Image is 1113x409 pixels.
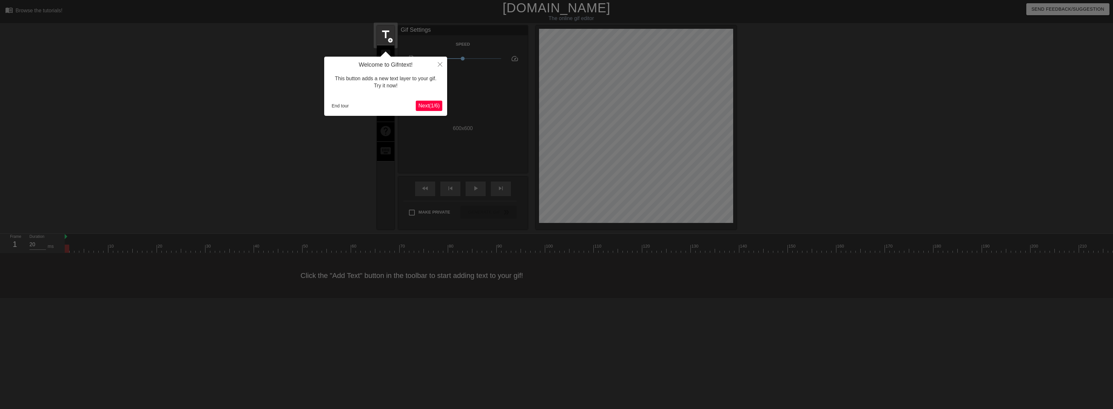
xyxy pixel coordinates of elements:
[416,101,442,111] button: Next
[329,101,351,111] button: End tour
[329,61,442,69] h4: Welcome to Gifntext!
[329,69,442,96] div: This button adds a new text layer to your gif. Try it now!
[433,57,447,72] button: Close
[418,103,440,108] span: Next ( 1 / 6 )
